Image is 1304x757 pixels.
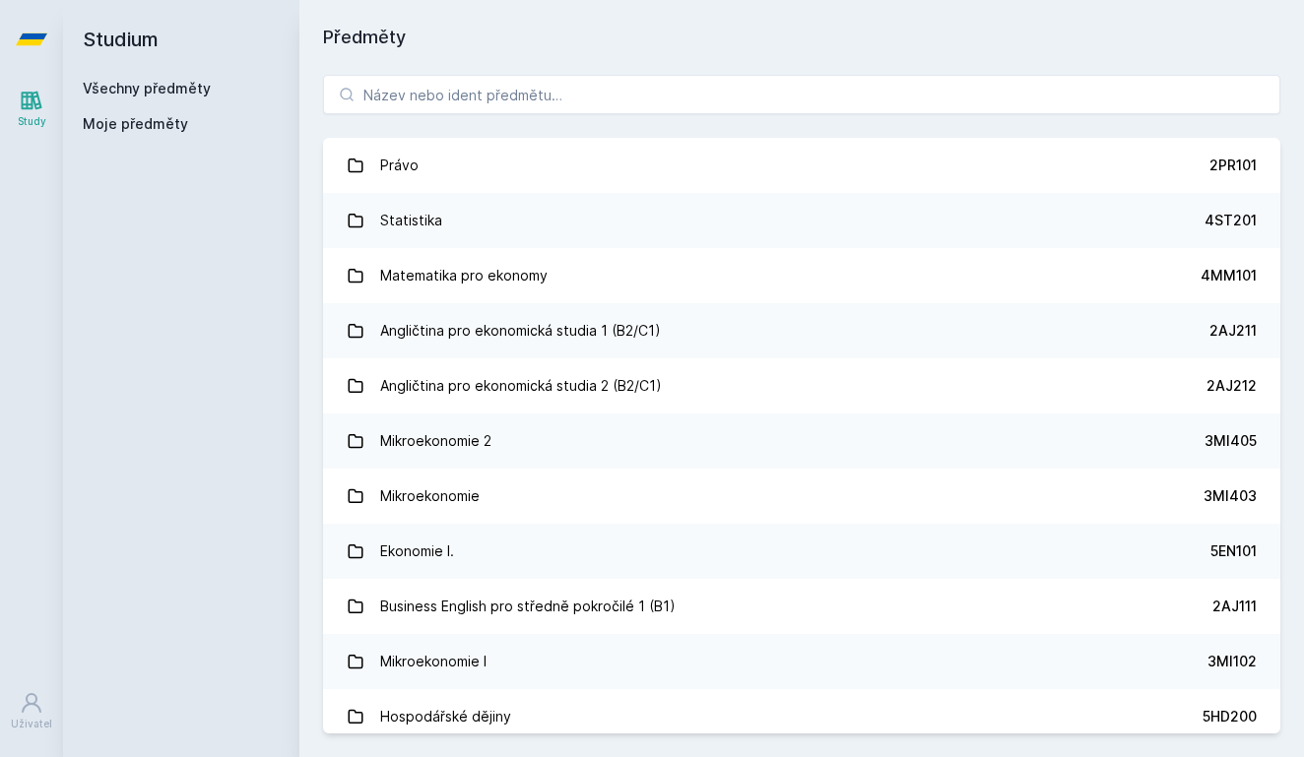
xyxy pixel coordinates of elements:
[1203,707,1257,726] div: 5HD200
[380,697,511,736] div: Hospodářské dějiny
[1209,156,1257,175] div: 2PR101
[380,642,487,681] div: Mikroekonomie I
[380,587,676,626] div: Business English pro středně pokročilé 1 (B1)
[380,146,419,185] div: Právo
[83,114,188,134] span: Moje předměty
[323,193,1280,248] a: Statistika 4ST201
[323,75,1280,114] input: Název nebo ident předmětu…
[323,303,1280,358] a: Angličtina pro ekonomická studia 1 (B2/C1) 2AJ211
[323,24,1280,51] h1: Předměty
[323,358,1280,413] a: Angličtina pro ekonomická studia 2 (B2/C1) 2AJ212
[1201,266,1257,285] div: 4MM101
[83,80,211,96] a: Všechny předměty
[18,114,46,129] div: Study
[11,717,52,731] div: Uživatel
[1205,211,1257,230] div: 4ST201
[323,413,1280,469] a: Mikroekonomie 2 3MI405
[323,248,1280,303] a: Matematika pro ekonomy 4MM101
[1210,541,1257,561] div: 5EN101
[1204,486,1257,506] div: 3MI403
[4,79,59,139] a: Study
[380,532,454,571] div: Ekonomie I.
[380,476,480,516] div: Mikroekonomie
[4,681,59,741] a: Uživatel
[323,579,1280,634] a: Business English pro středně pokročilé 1 (B1) 2AJ111
[1205,431,1257,451] div: 3MI405
[1206,376,1257,396] div: 2AJ212
[380,421,491,461] div: Mikroekonomie 2
[1209,321,1257,341] div: 2AJ211
[380,366,662,406] div: Angličtina pro ekonomická studia 2 (B2/C1)
[1212,597,1257,616] div: 2AJ111
[323,469,1280,524] a: Mikroekonomie 3MI403
[380,256,548,295] div: Matematika pro ekonomy
[1207,652,1257,671] div: 3MI102
[323,689,1280,744] a: Hospodářské dějiny 5HD200
[323,524,1280,579] a: Ekonomie I. 5EN101
[380,201,442,240] div: Statistika
[380,311,661,350] div: Angličtina pro ekonomická studia 1 (B2/C1)
[323,634,1280,689] a: Mikroekonomie I 3MI102
[323,138,1280,193] a: Právo 2PR101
